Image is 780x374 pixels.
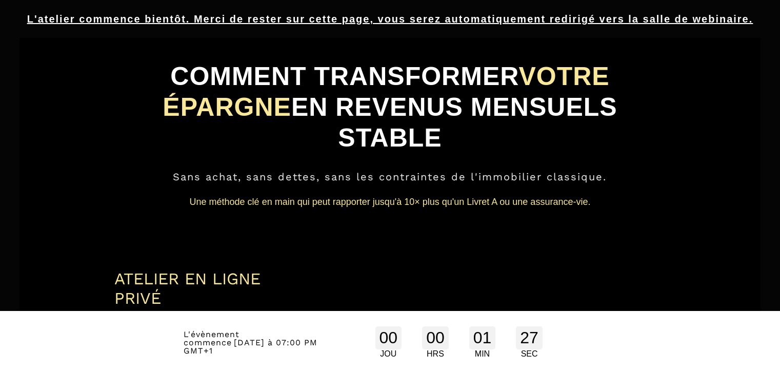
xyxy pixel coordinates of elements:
[516,326,543,349] div: 27
[190,197,591,207] span: Une méthode clé en main qui peut rapporter jusqu'à 10× plus qu'un Livret A ou une assurance-vie.
[173,171,607,183] span: Sans achat, sans dettes, sans les contraintes de l'immobilier classique.
[516,349,543,359] div: SEC
[469,326,496,349] div: 01
[469,349,496,359] div: MIN
[422,326,449,349] div: 00
[27,13,753,25] u: L'atelier commence bientôt. Merci de rester sur cette page, vous serez automatiquement redirigé v...
[184,329,239,347] span: L'évènement commence
[375,326,402,349] div: 00
[375,349,402,359] div: JOU
[114,56,666,158] h1: COMMENT TRANSFORMER EN REVENUS MENSUELS STABLE
[184,338,317,356] span: [DATE] à 07:00 PM GMT+1
[422,349,449,359] div: HRS
[114,269,309,308] div: ATELIER EN LIGNE PRIVÉ
[114,310,265,319] b: Ce que vous allez découvrir en direct :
